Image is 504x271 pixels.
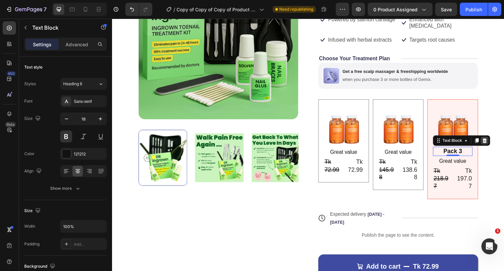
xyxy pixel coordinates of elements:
[460,3,488,16] button: Publish
[481,238,497,254] iframe: Intercom live chat
[24,98,33,104] div: Font
[216,131,255,141] p: Great value
[210,217,372,224] p: Publish the page to see the content.
[258,248,294,257] div: Add to cart
[441,7,452,12] span: Save
[293,141,312,166] div: Tk 138.68
[435,3,457,16] button: Save
[306,247,333,257] div: Tk 72.99
[74,151,105,157] div: 121212
[63,81,82,87] span: Heading 6
[215,91,256,131] img: gempages_516637113702155432-b286a16e-98e6-48ba-889d-a36b64249436.png
[326,91,367,131] img: gempages_516637113702155432-b286a16e-98e6-48ba-889d-a36b64249436.png
[237,141,256,158] div: Tk 72.99
[24,114,42,123] div: Size
[44,5,47,13] p: 7
[24,81,36,87] div: Styles
[60,78,107,90] button: Heading 6
[222,197,277,210] span: [DATE] - [DATE]
[279,6,313,12] span: Need republishing
[326,151,345,175] div: Tk 218.97
[335,121,357,127] div: Text Block
[125,3,152,16] div: Undo/Redo
[271,141,290,166] div: Tk 145.98
[24,151,35,157] div: Color
[24,64,43,70] div: Text style
[174,6,175,13] span: /
[495,228,500,234] span: 1
[368,3,433,16] button: 0 product assigned
[272,131,311,141] p: Great value
[3,3,50,16] button: 7
[215,141,234,158] div: Tk 72.99
[74,241,105,247] div: Add...
[24,167,43,176] div: Align
[215,50,231,66] img: gempages_557035327131222818-62e4facb-bfb2-45ee-9ca6-16a7c2d03249.png
[33,41,52,48] p: Settings
[210,37,283,44] p: Choose Your Treatment Plan
[465,6,482,13] div: Publish
[65,41,88,48] p: Advanced
[6,71,16,76] div: 450
[271,91,311,131] img: gempages_516637113702155432-b286a16e-98e6-48ba-889d-a36b64249436.png
[373,6,418,13] span: 0 product assigned
[222,196,259,202] span: Expected delivery
[24,241,40,247] div: Padding
[177,6,257,13] span: Copy of Copy of Copy of Product Page - [DATE] 02:03:59
[326,131,367,139] div: Pack 3
[24,223,35,229] div: Width
[5,122,16,127] div: Beta
[210,240,372,265] button: Add to cart
[61,220,106,232] input: Auto
[234,51,342,57] p: Get a free scalp massager & freeshipping worldwide
[24,206,42,215] div: Size
[50,185,81,192] div: Show more
[327,140,366,150] p: Great value
[234,60,342,65] p: when you purchase 3 or more bottles of Gemix.
[176,138,184,146] button: Carousel Next Arrow
[32,24,89,32] p: Text Block
[220,18,285,25] p: Infused with herbal extracts
[74,99,105,105] div: Sans-serif
[24,182,107,194] button: Show more
[348,151,367,175] div: Tk 197.07
[24,262,57,271] div: Background
[303,18,349,25] p: Targets root causes
[112,19,504,271] iframe: Design area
